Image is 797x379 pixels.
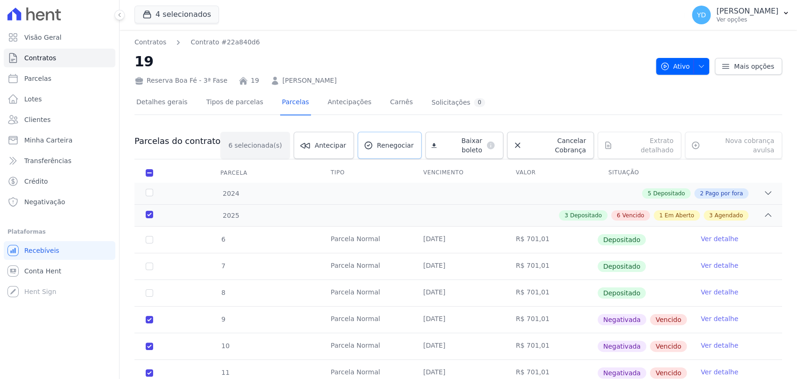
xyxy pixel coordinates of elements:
a: Ver detalhe [701,314,738,323]
input: default [146,343,153,350]
span: 9 [220,315,226,323]
a: Renegociar [358,132,422,159]
button: 4 selecionados [134,6,219,23]
span: 7 [220,262,226,270]
h2: 19 [134,51,649,72]
a: Ver detalhe [701,234,738,243]
span: Minha Carteira [24,136,72,145]
div: Parcela [209,164,259,182]
a: Lotes [4,90,115,108]
span: Ativo [660,58,690,75]
a: Ver detalhe [701,367,738,377]
span: 10 [220,342,230,350]
span: Vencido [650,314,687,325]
div: Solicitações [431,98,485,107]
span: Depositado [598,261,646,272]
span: Contratos [24,53,56,63]
span: Vencido [622,211,644,220]
a: Parcelas [280,91,311,115]
td: [DATE] [412,227,504,253]
span: Lotes [24,94,42,104]
input: Só é possível selecionar pagamentos em aberto [146,289,153,297]
span: Parcelas [24,74,51,83]
span: Clientes [24,115,50,124]
a: Baixar boleto [425,132,503,159]
p: Ver opções [716,16,778,23]
td: [DATE] [412,280,504,306]
td: R$ 701,01 [505,307,597,333]
a: Tipos de parcelas [205,91,265,115]
span: Vencido [650,341,687,352]
a: Ver detalhe [701,287,738,297]
span: Em Aberto [664,211,694,220]
span: Negativada [598,314,646,325]
a: Carnês [388,91,415,115]
td: Parcela Normal [319,333,412,359]
nav: Breadcrumb [134,37,649,47]
a: Contratos [4,49,115,67]
th: Situação [597,163,690,183]
span: selecionada(s) [234,141,282,150]
a: Mais opções [715,58,782,75]
input: default [146,316,153,323]
td: [DATE] [412,333,504,359]
span: 6 [617,211,621,220]
a: Antecipações [326,91,374,115]
td: [DATE] [412,307,504,333]
button: YD [PERSON_NAME] Ver opções [684,2,797,28]
td: R$ 701,01 [505,280,597,306]
span: Depositado [570,211,602,220]
a: Solicitações0 [430,91,487,115]
span: Baixar boleto [440,136,482,155]
span: Cancelar Cobrança [526,136,586,155]
td: Parcela Normal [319,280,412,306]
span: 1 [659,211,663,220]
a: Conta Hent [4,262,115,280]
th: Valor [505,163,597,183]
h3: Parcelas do contrato [134,136,220,147]
span: Depositado [653,189,685,198]
td: Parcela Normal [319,253,412,279]
span: Negativada [598,341,646,352]
span: 6 [220,236,226,243]
a: Ver detalhe [701,261,738,270]
a: Cancelar Cobrança [507,132,594,159]
a: Transferências [4,151,115,170]
span: 3 [564,211,568,220]
span: YD [697,12,705,18]
span: Renegociar [377,141,414,150]
nav: Breadcrumb [134,37,260,47]
span: Mais opções [734,62,774,71]
span: Crédito [24,177,48,186]
td: [DATE] [412,253,504,279]
span: Pago por fora [705,189,743,198]
span: Depositado [598,287,646,299]
th: Vencimento [412,163,504,183]
a: Crédito [4,172,115,191]
span: Vencido [650,367,687,379]
td: Parcela Normal [319,227,412,253]
a: Ver detalhe [701,341,738,350]
span: 3 [709,211,713,220]
span: 6 [228,141,233,150]
td: R$ 701,01 [505,227,597,253]
a: Negativação [4,193,115,211]
span: Negativada [598,367,646,379]
div: 0 [474,98,485,107]
p: [PERSON_NAME] [716,7,778,16]
a: Contrato #22a840d6 [190,37,260,47]
span: Depositado [598,234,646,245]
span: 2 [700,189,704,198]
a: Clientes [4,110,115,129]
span: Agendado [714,211,743,220]
span: Antecipar [315,141,346,150]
a: 19 [251,76,259,86]
a: Contratos [134,37,166,47]
td: R$ 701,01 [505,333,597,359]
button: Ativo [656,58,710,75]
span: Conta Hent [24,266,61,276]
span: Recebíveis [24,246,59,255]
span: Negativação [24,197,65,207]
span: Visão Geral [24,33,62,42]
span: 5 [648,189,651,198]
